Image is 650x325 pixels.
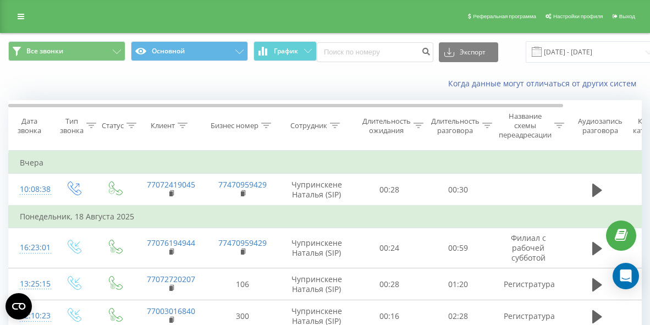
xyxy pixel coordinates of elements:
[9,117,49,135] div: Дата звонка
[424,174,493,206] td: 00:30
[5,293,32,320] button: Open CMP widget
[20,179,42,200] div: 10:08:38
[439,42,498,62] button: Экспорт
[102,121,124,130] div: Статус
[317,42,433,62] input: Поиск по номеру
[355,228,424,268] td: 00:24
[553,13,603,19] span: Настройки профиля
[274,47,298,55] span: График
[60,117,84,135] div: Тип звонка
[493,268,564,300] td: Регистратура
[147,179,195,190] a: 77072419045
[574,117,627,135] div: Аудиозапись разговора
[278,228,355,268] td: Чупринскене Наталья (SIP)
[131,41,248,61] button: Основной
[211,121,258,130] div: Бизнес номер
[424,268,493,300] td: 01:20
[473,13,536,19] span: Реферальная программа
[218,238,267,248] a: 77470959429
[290,121,327,130] div: Сотрудник
[20,237,42,258] div: 16:23:01
[207,268,278,300] td: 106
[151,121,175,130] div: Клиент
[499,112,552,140] div: Название схемы переадресации
[218,179,267,190] a: 77470959429
[147,306,195,316] a: 77003016840
[362,117,411,135] div: Длительность ожидания
[147,274,195,284] a: 77072720207
[26,47,63,56] span: Все звонки
[278,174,355,206] td: Чупринскене Наталья (SIP)
[619,13,635,19] span: Выход
[613,263,639,289] div: Open Intercom Messenger
[8,41,125,61] button: Все звонки
[431,117,480,135] div: Длительность разговора
[424,228,493,268] td: 00:59
[278,268,355,300] td: Чупринскене Наталья (SIP)
[355,268,424,300] td: 00:28
[493,228,564,268] td: Филиал с рабочей субботой
[355,174,424,206] td: 00:28
[448,78,642,89] a: Когда данные могут отличаться от других систем
[254,41,317,61] button: График
[20,273,42,295] div: 13:25:15
[147,238,195,248] a: 77076194944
